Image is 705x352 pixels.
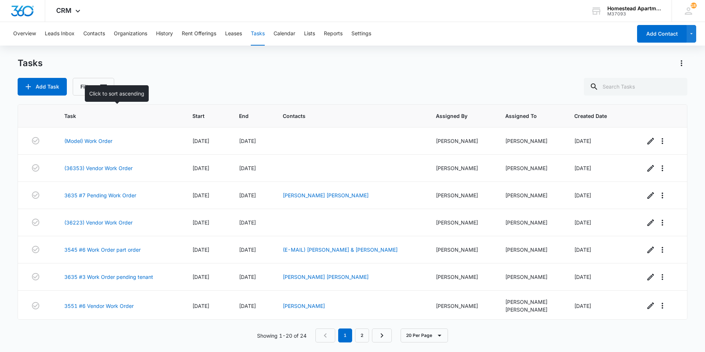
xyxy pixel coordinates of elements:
[239,303,256,309] span: [DATE]
[85,85,149,102] div: Click to sort ascending
[114,22,147,46] button: Organizations
[192,247,209,253] span: [DATE]
[505,164,557,172] div: [PERSON_NAME]
[691,3,697,8] span: 187
[257,332,307,340] p: Showing 1-20 of 24
[505,112,546,120] span: Assigned To
[505,273,557,281] div: [PERSON_NAME]
[574,274,591,280] span: [DATE]
[637,25,687,43] button: Add Contact
[239,274,256,280] span: [DATE]
[64,273,153,281] a: 3635 #3 Work Order pending tenant
[192,138,209,144] span: [DATE]
[676,57,687,69] button: Actions
[324,22,343,46] button: Reports
[239,112,254,120] span: End
[83,22,105,46] button: Contacts
[436,273,487,281] div: [PERSON_NAME]
[574,138,591,144] span: [DATE]
[607,6,661,11] div: account name
[436,191,487,199] div: [PERSON_NAME]
[372,328,392,342] a: Next Page
[64,112,164,120] span: Task
[505,219,557,226] div: [PERSON_NAME]
[64,137,112,145] a: (Model) Work Order
[239,138,256,144] span: [DATE]
[351,22,371,46] button: Settings
[315,328,392,342] nav: Pagination
[192,165,209,171] span: [DATE]
[505,191,557,199] div: [PERSON_NAME]
[192,219,209,226] span: [DATE]
[505,298,557,306] div: [PERSON_NAME]
[436,302,487,310] div: [PERSON_NAME]
[192,303,209,309] span: [DATE]
[505,137,557,145] div: [PERSON_NAME]
[505,246,557,254] div: [PERSON_NAME]
[182,22,216,46] button: Rent Offerings
[251,22,265,46] button: Tasks
[574,165,591,171] span: [DATE]
[64,219,133,226] a: (36223) Vendor Work Order
[436,219,487,226] div: [PERSON_NAME]
[436,137,487,145] div: [PERSON_NAME]
[13,22,36,46] button: Overview
[192,192,209,198] span: [DATE]
[239,219,256,226] span: [DATE]
[18,58,43,69] h1: Tasks
[64,191,136,199] a: 3635 #7 Pending Work Order
[338,328,352,342] em: 1
[574,247,591,253] span: [DATE]
[436,112,477,120] span: Assigned By
[56,7,72,14] span: CRM
[192,112,211,120] span: Start
[45,22,75,46] button: Leads Inbox
[574,219,591,226] span: [DATE]
[64,164,133,172] a: (36353) Vendor Work Order
[574,192,591,198] span: [DATE]
[355,328,369,342] a: Page 2
[283,274,369,280] a: [PERSON_NAME] [PERSON_NAME]
[304,22,315,46] button: Lists
[283,192,369,198] a: [PERSON_NAME] [PERSON_NAME]
[283,247,398,253] a: (E-MAIL) [PERSON_NAME] & [PERSON_NAME]
[574,303,591,309] span: [DATE]
[18,78,67,96] button: Add Task
[239,247,256,253] span: [DATE]
[401,328,448,342] button: 20 Per Page
[73,78,114,96] button: Filters
[607,11,661,17] div: account id
[239,192,256,198] span: [DATE]
[584,78,687,96] input: Search Tasks
[64,246,141,254] a: 3545 #6 Work Order part order
[283,112,408,120] span: Contacts
[64,302,134,310] a: 3551 #6 Vendor Work Order
[156,22,173,46] button: History
[192,274,209,280] span: [DATE]
[505,306,557,313] div: [PERSON_NAME]
[436,246,487,254] div: [PERSON_NAME]
[691,3,697,8] div: notifications count
[283,303,325,309] a: [PERSON_NAME]
[239,165,256,171] span: [DATE]
[574,112,617,120] span: Created Date
[274,22,295,46] button: Calendar
[436,164,487,172] div: [PERSON_NAME]
[225,22,242,46] button: Leases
